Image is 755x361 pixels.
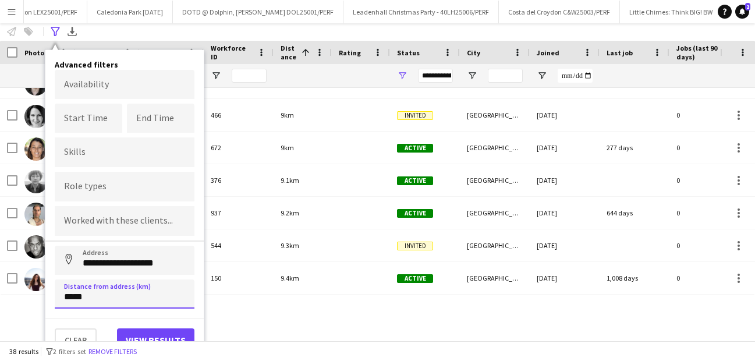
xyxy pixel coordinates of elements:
[669,99,745,131] div: 0
[281,241,299,250] span: 9.3km
[460,99,530,131] div: [GEOGRAPHIC_DATA]
[24,170,48,193] img: Aila Floyd
[281,143,294,152] span: 9km
[460,229,530,261] div: [GEOGRAPHIC_DATA]
[676,44,724,61] span: Jobs (last 90 days)
[24,48,44,57] span: Photo
[397,274,433,283] span: Active
[669,197,745,229] div: 0
[204,164,274,196] div: 376
[745,3,750,10] span: 2
[211,44,253,61] span: Workforce ID
[24,203,48,226] img: Linford Hydes
[397,176,433,185] span: Active
[281,274,299,282] span: 9.4km
[460,197,530,229] div: [GEOGRAPHIC_DATA]
[83,48,118,57] span: First Name
[24,235,48,259] img: Sule Rimi
[48,24,62,38] app-action-btn: Advanced filters
[397,242,433,250] span: Invited
[607,48,633,57] span: Last job
[488,69,523,83] input: City Filter Input
[397,111,433,120] span: Invited
[397,209,433,218] span: Active
[537,48,559,57] span: Joined
[669,132,745,164] div: 0
[24,268,48,291] img: Grace Church
[530,197,600,229] div: [DATE]
[397,70,407,81] button: Open Filter Menu
[669,164,745,196] div: 0
[281,208,299,217] span: 9.2km
[147,48,181,57] span: Last Name
[735,5,749,19] a: 2
[55,59,194,70] h4: Advanced filters
[64,182,185,192] input: Type to search role types...
[669,229,745,261] div: 0
[530,99,600,131] div: [DATE]
[281,44,297,61] span: Distance
[64,147,185,157] input: Type to search skills...
[24,105,48,128] img: Stephanie Cannon
[460,164,530,196] div: [GEOGRAPHIC_DATA]
[204,132,274,164] div: 672
[600,262,669,294] div: 1,008 days
[232,69,267,83] input: Workforce ID Filter Input
[600,197,669,229] div: 644 days
[460,262,530,294] div: [GEOGRAPHIC_DATA]
[499,1,620,23] button: Costa del Croydon C&W25003/PERF
[281,111,294,119] span: 9km
[460,132,530,164] div: [GEOGRAPHIC_DATA]
[537,70,547,81] button: Open Filter Menu
[204,229,274,261] div: 544
[64,216,185,226] input: Type to search clients...
[204,99,274,131] div: 466
[467,70,477,81] button: Open Filter Menu
[204,197,274,229] div: 937
[24,137,48,161] img: Lisa Rose
[397,48,420,57] span: Status
[530,262,600,294] div: [DATE]
[173,1,343,23] button: DOTD @ Dolphin, [PERSON_NAME] DOL25001/PERF
[600,132,669,164] div: 277 days
[65,24,79,38] app-action-btn: Export XLSX
[467,48,480,57] span: City
[339,48,361,57] span: Rating
[87,1,173,23] button: Caledonia Park [DATE]
[397,144,433,153] span: Active
[343,1,499,23] button: Leadenhall Christmas Party - 40LH25006/PERF
[281,176,299,185] span: 9.1km
[558,69,593,83] input: Joined Filter Input
[211,70,221,81] button: Open Filter Menu
[530,132,600,164] div: [DATE]
[530,229,600,261] div: [DATE]
[204,262,274,294] div: 150
[669,262,745,294] div: 0
[530,164,600,196] div: [DATE]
